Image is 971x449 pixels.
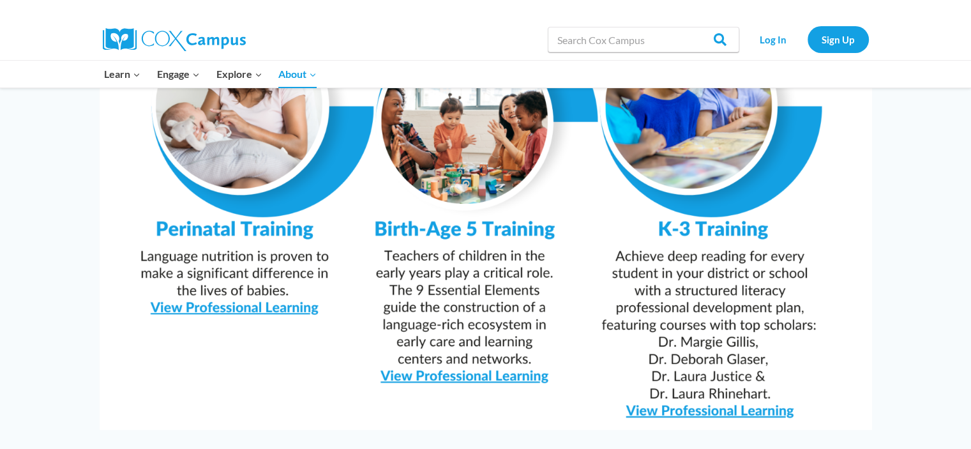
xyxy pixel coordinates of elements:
[270,61,325,88] button: Child menu of About
[808,26,869,52] a: Sign Up
[548,27,739,52] input: Search Cox Campus
[746,26,869,52] nav: Secondary Navigation
[208,61,271,88] button: Child menu of Explore
[96,61,325,88] nav: Primary Navigation
[149,61,208,88] button: Child menu of Engage
[103,28,246,51] img: Cox Campus
[96,61,149,88] button: Child menu of Learn
[746,26,801,52] a: Log In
